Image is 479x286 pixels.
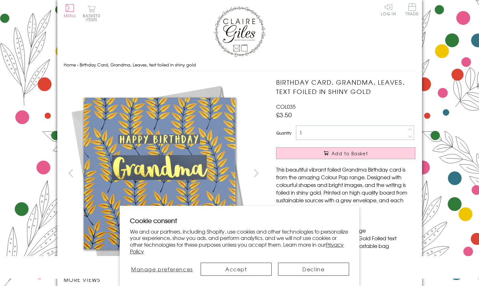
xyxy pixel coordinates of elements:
span: Add to Basket [331,150,368,157]
button: Manage preferences [130,263,194,276]
nav: breadcrumbs [64,58,416,72]
button: Accept [201,263,272,276]
label: Quantity [276,130,291,136]
h1: Birthday Card, Grandma, Leaves, text foiled in shiny gold [276,78,415,96]
a: Home [64,62,76,68]
img: Birthday Card, Grandma, Leaves, text foiled in shiny gold [64,78,256,269]
button: prev [64,166,78,180]
h3: More views [64,276,264,283]
span: COL035 [276,103,296,110]
img: Claire Giles Greetings Cards [214,6,265,57]
button: Add to Basket [276,147,415,159]
h2: Cookie consent [130,216,349,225]
span: Menu [64,13,76,19]
a: Privacy Policy [130,241,344,255]
button: Basket0 items [83,5,100,21]
span: Manage preferences [131,265,193,273]
button: Menu [64,4,76,18]
span: › [77,62,78,68]
span: Trade [405,3,419,16]
button: next [249,166,263,180]
span: Birthday Card, Grandma, Leaves, text foiled in shiny gold [80,62,196,68]
a: Trade [405,3,419,17]
span: 0 items [86,13,100,22]
span: £3.50 [276,110,292,119]
p: We and our partners, including Shopify, use cookies and other technologies to personalize your ex... [130,228,349,255]
p: This beautiful vibrant foiled Grandma Birthday card is from the amazing Colour Pop range. Designe... [276,166,415,212]
button: Decline [278,263,349,276]
a: Log In [381,3,396,16]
